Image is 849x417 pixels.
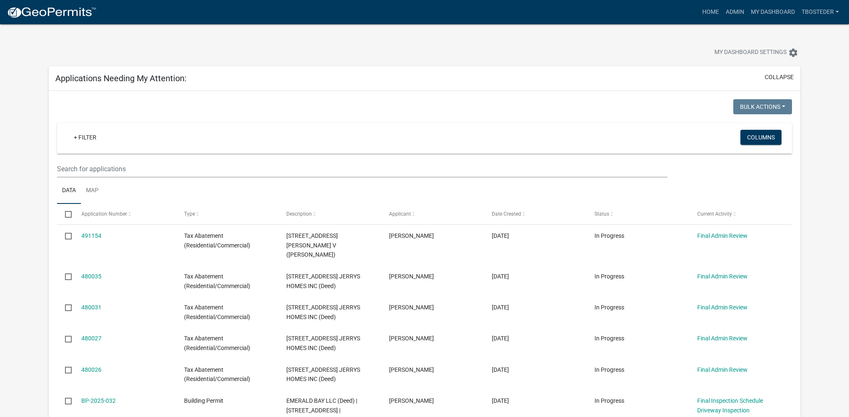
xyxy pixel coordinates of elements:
a: 480031 [81,304,101,311]
span: 305 N 19TH ST JERRYS HOMES INC (Deed) [286,273,360,289]
span: In Progress [595,304,624,311]
span: 2316 N 8TH ST HOCH, DOUGLAS W/MARTHA V (Deed) [286,232,338,258]
input: Search for applications [57,160,667,178]
a: Final Admin Review [697,304,748,311]
datatable-header-cell: Applicant [381,204,484,224]
span: In Progress [595,273,624,280]
span: Description [286,211,312,217]
a: + Filter [67,130,103,145]
span: Tax Abatement (Residential/Commercial) [184,366,250,383]
datatable-header-cell: Status [587,204,689,224]
span: Tax Abatement (Residential/Commercial) [184,232,250,249]
span: 09/17/2025 [492,335,509,342]
span: 307 N 19TH ST JERRYS HOMES INC (Deed) [286,366,360,383]
i: settings [788,48,798,58]
span: 09/17/2025 [492,366,509,373]
datatable-header-cell: Application Number [73,204,176,224]
span: In Progress [595,232,624,239]
a: 480027 [81,335,101,342]
a: My Dashboard [748,4,798,20]
span: Tax Abatement (Residential/Commercial) [184,304,250,320]
button: collapse [765,73,794,82]
a: Home [699,4,722,20]
span: Type [184,211,195,217]
span: Date Created [492,211,521,217]
span: adam [389,304,434,311]
span: 311 N 19TH ST JERRYS HOMES INC (Deed) [286,335,360,351]
a: Final Admin Review [697,273,748,280]
span: My Dashboard Settings [714,48,787,58]
span: In Progress [595,366,624,373]
datatable-header-cell: Type [176,204,278,224]
span: Status [595,211,609,217]
h5: Applications Needing My Attention: [55,73,187,83]
button: Bulk Actions [733,99,792,114]
a: 480035 [81,273,101,280]
a: Map [81,178,104,204]
span: 01/14/2025 [492,397,509,404]
a: Admin [722,4,748,20]
a: Final Inspection Schedule [697,397,763,404]
a: Data [57,178,81,204]
span: 09/17/2025 [492,304,509,311]
a: Final Admin Review [697,366,748,373]
a: 491154 [81,232,101,239]
button: My Dashboard Settingssettings [708,44,805,61]
a: Final Admin Review [697,335,748,342]
span: Building Permit [184,397,223,404]
span: Tax Abatement (Residential/Commercial) [184,335,250,351]
a: BP-2025-032 [81,397,116,404]
a: Driveway Inspection [697,407,750,414]
span: Application Number [81,211,127,217]
span: Applicant [389,211,411,217]
button: Columns [740,130,781,145]
span: 10/10/2025 [492,232,509,239]
datatable-header-cell: Date Created [484,204,587,224]
a: 480026 [81,366,101,373]
span: adam [389,366,434,373]
datatable-header-cell: Description [278,204,381,224]
datatable-header-cell: Select [57,204,73,224]
span: adam [389,273,434,280]
span: Tax Abatement (Residential/Commercial) [184,273,250,289]
span: Current Activity [697,211,732,217]
span: Angie Steigerwald [389,397,434,404]
a: Final Admin Review [697,232,748,239]
span: In Progress [595,397,624,404]
span: In Progress [595,335,624,342]
a: tbosteder [798,4,842,20]
span: 09/17/2025 [492,273,509,280]
span: adam [389,335,434,342]
datatable-header-cell: Current Activity [689,204,792,224]
span: 313 N 19TH ST JERRYS HOMES INC (Deed) [286,304,360,320]
span: Douglas Hoch [389,232,434,239]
